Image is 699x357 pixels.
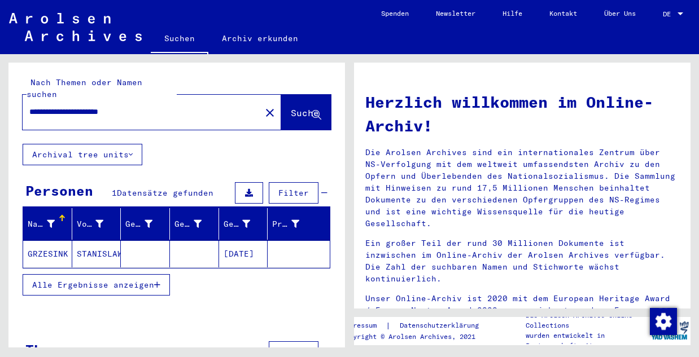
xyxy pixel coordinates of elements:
p: Copyright © Arolsen Archives, 2021 [341,332,492,342]
span: Filter [278,347,309,357]
div: Nachname [28,215,72,233]
mat-header-cell: Prisoner # [268,208,330,240]
div: Nachname [28,218,55,230]
span: Alle Ergebnisse anzeigen [32,280,154,290]
mat-label: Nach Themen oder Namen suchen [27,77,142,99]
button: Suche [281,95,331,130]
p: Unser Online-Archiv ist 2020 mit dem European Heritage Award / Europa Nostra Award 2020 ausgezeic... [365,293,679,328]
button: Archival tree units [23,144,142,165]
img: yv_logo.png [649,316,691,345]
div: Geburtsdatum [224,215,268,233]
mat-icon: close [263,106,277,120]
div: | [341,320,492,332]
p: wurden entwickelt in Partnerschaft mit [526,330,649,351]
mat-header-cell: Geburtsdatum [219,208,268,240]
mat-header-cell: Geburtsname [121,208,170,240]
span: 1 [112,188,117,198]
div: Personen [25,180,93,201]
mat-header-cell: Geburt‏ [170,208,219,240]
div: Geburtsname [125,215,169,233]
button: Filter [269,182,318,204]
mat-header-cell: Nachname [23,208,72,240]
a: Datenschutzerklärung [391,320,492,332]
mat-cell: [DATE] [219,240,268,267]
a: Archiv erkunden [208,25,312,52]
span: DE [663,10,675,18]
mat-cell: GRZESINK [23,240,72,267]
div: Vorname [77,215,121,233]
mat-header-cell: Vorname [72,208,121,240]
img: Arolsen_neg.svg [9,13,142,41]
h1: Herzlich willkommen im Online-Archiv! [365,90,679,138]
button: Alle Ergebnisse anzeigen [23,274,170,296]
span: Suche [291,107,319,118]
span: Datensätze gefunden [117,188,213,198]
div: Geburtsdatum [224,218,251,230]
mat-cell: STANISLAW [72,240,121,267]
div: Prisoner # [272,218,299,230]
div: Vorname [77,218,104,230]
a: Suchen [151,25,208,54]
button: Clear [259,101,281,124]
div: Geburt‏ [174,218,202,230]
a: Impressum [341,320,386,332]
div: Prisoner # [272,215,316,233]
img: Zustimmung ändern [650,308,677,335]
p: Die Arolsen Archives Online-Collections [526,310,649,330]
div: Geburt‏ [174,215,219,233]
div: Geburtsname [125,218,152,230]
p: Die Arolsen Archives sind ein internationales Zentrum über NS-Verfolgung mit dem weltweit umfasse... [365,147,679,230]
span: Filter [278,188,309,198]
p: Ein großer Teil der rund 30 Millionen Dokumente ist inzwischen im Online-Archiv der Arolsen Archi... [365,237,679,285]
